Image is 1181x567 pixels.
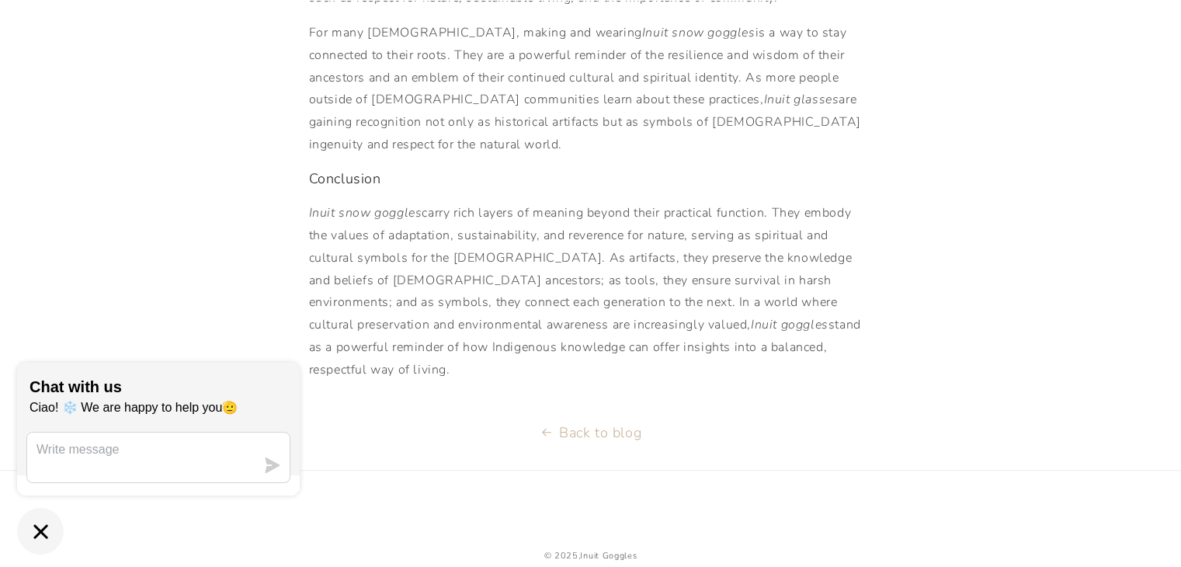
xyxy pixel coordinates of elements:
[309,170,873,188] h3: Conclusion
[764,91,839,108] em: Inuit glasses
[309,204,422,221] em: Inuit snow goggles
[309,22,873,156] p: For many [DEMOGRAPHIC_DATA], making and wearing is a way to stay connected to their roots. They a...
[309,202,873,381] p: carry rich layers of meaning beyond their practical function. They embody the values of adaptatio...
[751,316,828,333] em: Inuit goggles
[580,550,637,562] a: Inuit Goggles
[349,549,832,564] small: © 2025,
[12,363,304,555] inbox-online-store-chat: Shopify online store chat
[642,24,755,41] em: Inuit snow goggles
